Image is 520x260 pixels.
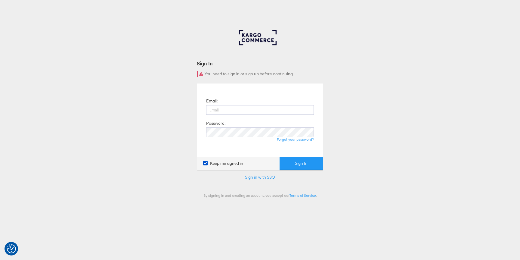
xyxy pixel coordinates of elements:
[197,60,323,67] div: Sign In
[289,193,316,198] a: Terms of Service
[206,98,218,104] label: Email:
[7,244,16,253] button: Consent Preferences
[197,71,323,77] div: You need to sign in or sign up before continuing.
[277,137,314,142] a: Forgot your password?
[206,121,225,126] label: Password:
[197,193,323,198] div: By signing in and creating an account, you accept our .
[7,244,16,253] img: Revisit consent button
[206,105,314,115] input: Email
[245,174,275,180] a: Sign in with SSO
[280,157,323,170] button: Sign In
[203,161,243,166] label: Keep me signed in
